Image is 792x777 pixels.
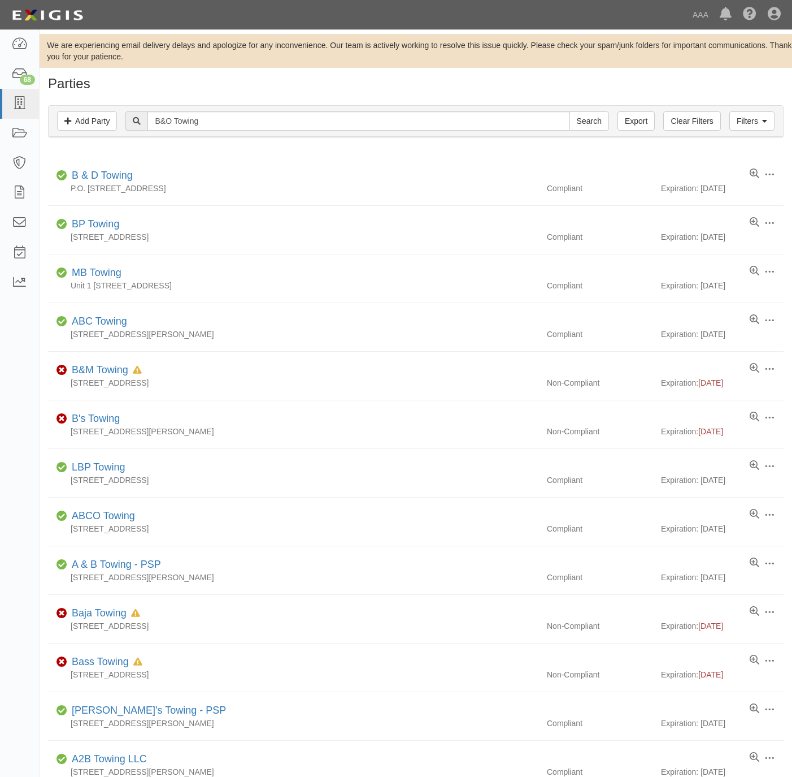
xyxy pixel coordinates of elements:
img: logo-5460c22ac91f19d4615b14bd174203de0afe785f0fc80cf4dbbc73dc1793850b.png [8,5,86,25]
div: B&M Towing [67,363,142,378]
div: [STREET_ADDRESS][PERSON_NAME] [48,718,538,729]
div: Compliant [538,231,661,243]
a: View results summary [750,363,759,374]
i: Compliant [56,464,67,472]
div: Expiration: [661,620,784,632]
a: [PERSON_NAME]'s Towing - PSP [72,705,226,716]
i: Non-Compliant [56,658,67,666]
div: Compliant [538,572,661,583]
div: B & D Towing [67,169,133,183]
div: Unit 1 [STREET_ADDRESS] [48,280,538,291]
div: Expiration: [DATE] [661,329,784,340]
a: B & D Towing [72,170,133,181]
a: Clear Filters [663,111,720,131]
div: BP Towing [67,217,119,232]
div: Expiration: [DATE] [661,280,784,291]
div: Bass Towing [67,655,142,670]
div: Bob's Towing - PSP [67,703,226,718]
div: Compliant [538,718,661,729]
div: 68 [20,75,35,85]
div: Compliant [538,183,661,194]
a: ABCO Towing [72,510,135,521]
a: AAA [687,3,714,26]
i: Compliant [56,318,67,326]
i: Non-Compliant [56,415,67,423]
span: [DATE] [698,427,723,436]
div: [STREET_ADDRESS] [48,669,538,680]
div: [STREET_ADDRESS] [48,523,538,534]
a: Export [617,111,655,131]
a: B's Towing [72,413,120,424]
i: Compliant [56,512,67,520]
div: Non-Compliant [538,620,661,632]
a: LBP Towing [72,461,125,473]
div: Expiration: [DATE] [661,572,784,583]
a: ABC Towing [72,316,127,327]
a: Add Party [57,111,117,131]
a: A2B Towing LLC [72,753,147,765]
a: A & B Towing - PSP [72,559,161,570]
i: Help Center - Complianz [743,8,756,21]
div: MB Towing [67,266,121,280]
span: [DATE] [698,621,723,631]
a: MB Towing [72,267,121,278]
i: Compliant [56,756,67,763]
a: Baja Towing [72,607,127,619]
i: In Default since 08/04/2025 [133,366,142,374]
a: View results summary [750,169,759,180]
a: Bass Towing [72,656,129,667]
div: [STREET_ADDRESS] [48,231,538,243]
input: Search [147,111,569,131]
div: Compliant [538,474,661,486]
a: Filters [729,111,774,131]
div: B's Towing [67,412,120,426]
i: Non-Compliant [56,610,67,618]
a: View results summary [750,752,759,763]
i: In Default since 08/20/2025 [131,610,140,618]
div: [STREET_ADDRESS] [48,620,538,632]
div: A2B Towing LLC [67,752,147,767]
div: Compliant [538,280,661,291]
div: [STREET_ADDRESS][PERSON_NAME] [48,426,538,437]
div: ABCO Towing [67,509,135,524]
span: [DATE] [698,670,723,679]
div: Expiration: [DATE] [661,718,784,729]
div: Expiration: [DATE] [661,523,784,534]
a: View results summary [750,606,759,618]
a: BP Towing [72,218,119,230]
div: [STREET_ADDRESS][PERSON_NAME] [48,572,538,583]
div: Non-Compliant [538,377,661,389]
div: A & B Towing - PSP [67,558,161,572]
span: [DATE] [698,378,723,387]
div: ABC Towing [67,314,127,329]
div: Non-Compliant [538,426,661,437]
a: View results summary [750,558,759,569]
a: View results summary [750,509,759,520]
div: [STREET_ADDRESS] [48,474,538,486]
div: We are experiencing email delivery delays and apologize for any inconvenience. Our team is active... [40,40,792,62]
div: [STREET_ADDRESS] [48,377,538,389]
div: Baja Towing [67,606,140,621]
a: B&M Towing [72,364,128,375]
a: View results summary [750,460,759,472]
div: Non-Compliant [538,669,661,680]
a: View results summary [750,217,759,228]
div: Expiration: [DATE] [661,183,784,194]
i: Compliant [56,172,67,180]
a: View results summary [750,412,759,423]
a: View results summary [750,314,759,326]
div: Expiration: [661,377,784,389]
i: Compliant [56,707,67,715]
input: Search [569,111,609,131]
a: View results summary [750,266,759,277]
div: Expiration: [DATE] [661,474,784,486]
h1: Parties [48,76,784,91]
i: In Default since 07/13/2025 [133,658,142,666]
div: Expiration: [661,426,784,437]
div: LBP Towing [67,460,125,475]
div: [STREET_ADDRESS][PERSON_NAME] [48,329,538,340]
div: Expiration: [DATE] [661,231,784,243]
i: Non-Compliant [56,366,67,374]
div: Compliant [538,329,661,340]
div: Expiration: [661,669,784,680]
